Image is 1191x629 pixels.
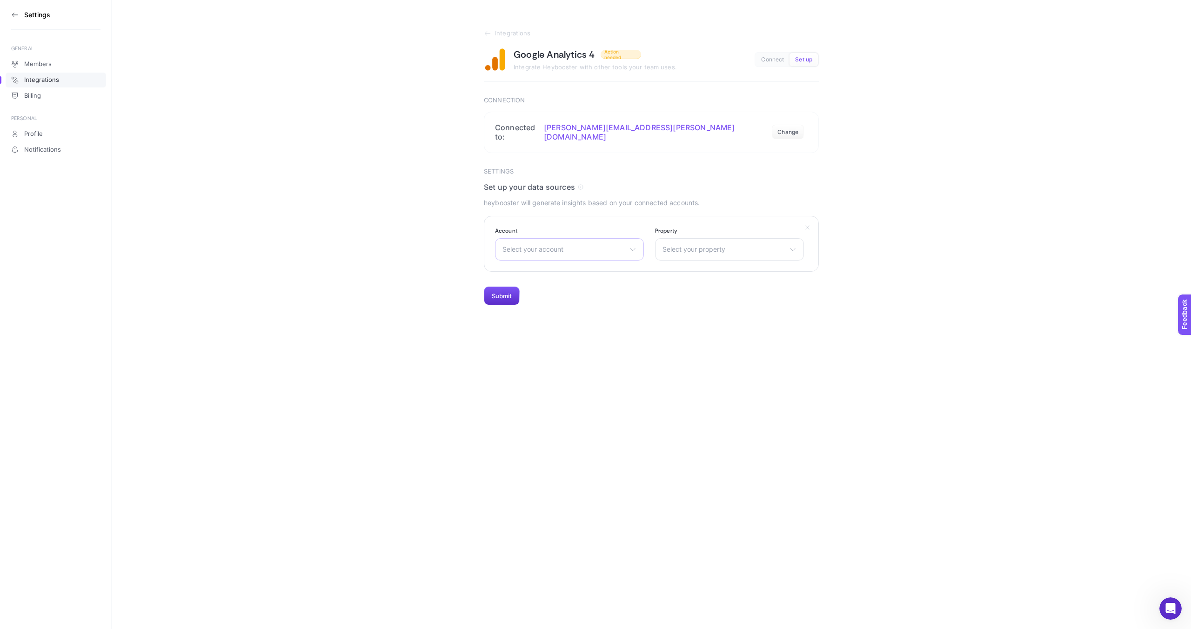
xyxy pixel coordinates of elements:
[484,168,819,175] h3: Settings
[484,97,819,104] h3: Connection
[495,227,644,234] label: Account
[484,182,575,192] span: Set up your data sources
[24,11,50,19] h3: Settings
[484,287,520,305] button: Submit
[495,30,531,37] span: Integrations
[1159,597,1182,620] iframe: Intercom live chat
[6,3,35,10] span: Feedback
[502,246,625,253] span: Select your account
[24,146,61,154] span: Notifications
[24,130,43,138] span: Profile
[544,123,772,141] span: [PERSON_NAME][EMAIL_ADDRESS][PERSON_NAME][DOMAIN_NAME]
[495,123,772,141] h2: Connected to:
[6,142,106,157] a: Notifications
[795,56,812,63] span: Set up
[772,125,804,140] button: Change
[756,53,790,66] button: Connect
[790,53,818,66] button: Set up
[604,49,637,60] span: Action needed
[484,197,819,208] p: heybooster will generate insights based on your connected accounts.
[6,57,106,72] a: Members
[24,92,41,100] span: Billing
[662,246,785,253] span: Select your property
[11,45,100,52] div: GENERAL
[514,63,677,71] span: Integrate Heybooster with other tools your team uses.
[24,60,52,68] span: Members
[484,30,819,37] a: Integrations
[24,76,59,84] span: Integrations
[655,227,804,234] label: Property
[6,127,106,141] a: Profile
[6,88,106,103] a: Billing
[6,73,106,87] a: Integrations
[11,114,100,122] div: PERSONAL
[761,56,784,63] span: Connect
[514,48,595,60] h1: Google Analytics 4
